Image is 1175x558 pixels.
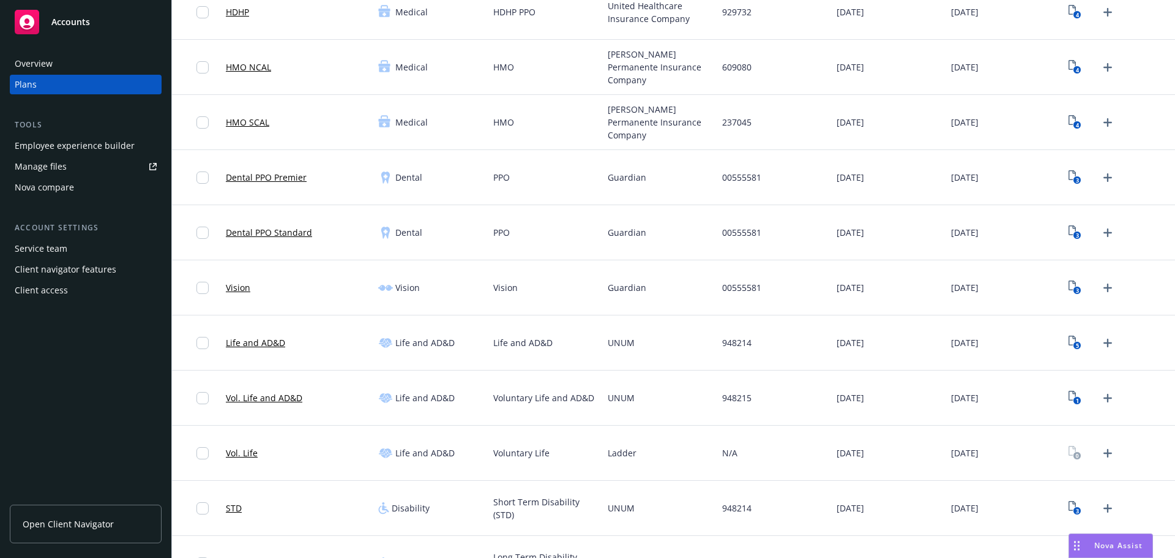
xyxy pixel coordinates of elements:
span: Medical [395,6,428,18]
span: [DATE] [951,6,979,18]
span: PPO [493,226,510,239]
span: [DATE] [837,6,864,18]
a: Upload Plan Documents [1098,499,1117,518]
text: 3 [1076,232,1079,239]
span: PPO [493,171,510,184]
text: 5 [1076,342,1079,350]
a: Plans [10,75,162,94]
div: Overview [15,54,53,74]
a: Upload Plan Documents [1098,113,1117,132]
div: Account settings [10,222,162,234]
span: 948214 [722,502,752,515]
span: [DATE] [837,61,864,74]
a: Overview [10,54,162,74]
input: Toggle Row Selected [196,6,209,18]
a: View Plan Documents [1065,113,1085,132]
a: View Plan Documents [1065,499,1085,518]
a: HDHP [226,6,249,18]
span: [DATE] [837,391,864,404]
input: Toggle Row Selected [196,392,209,404]
a: Vol. Life and AD&D [226,391,302,404]
span: N/A [722,447,737,459]
span: Guardian [608,171,646,184]
input: Toggle Row Selected [196,502,209,515]
span: [PERSON_NAME] Permanente Insurance Company [608,48,712,86]
a: View Plan Documents [1065,168,1085,187]
span: Open Client Navigator [23,518,114,530]
span: 948214 [722,336,752,349]
span: Life and AD&D [493,336,553,349]
span: [DATE] [951,61,979,74]
div: Client navigator features [15,260,116,279]
a: Dental PPO Premier [226,171,307,184]
span: [DATE] [951,391,979,404]
a: View Plan Documents [1065,278,1085,298]
input: Toggle Row Selected [196,61,209,74]
text: 3 [1076,287,1079,295]
span: Voluntary Life and AD&D [493,391,594,404]
a: Upload Plan Documents [1098,58,1117,77]
div: Employee experience builder [15,136,135,156]
a: Life and AD&D [226,336,285,349]
span: UNUM [608,336,635,349]
a: Upload Plan Documents [1098,223,1117,243]
input: Toggle Row Selected [196,172,209,184]
span: 00555581 [722,226,761,239]
span: Dental [395,171,422,184]
span: HMO [493,61,514,74]
a: View Plan Documents [1065,223,1085,243]
div: Manage files [15,157,67,176]
input: Toggle Row Selected [196,447,209,459]
span: [DATE] [951,502,979,515]
span: [DATE] [837,226,864,239]
a: Service team [10,239,162,258]
a: View Plan Documents [1065,388,1085,408]
span: Guardian [608,226,646,239]
span: Vision [395,281,420,294]
span: [DATE] [951,226,979,239]
a: HMO NCAL [226,61,271,74]
span: [DATE] [951,116,979,129]
a: View Plan Documents [1065,2,1085,22]
span: [DATE] [837,281,864,294]
span: [DATE] [837,336,864,349]
span: Vision [493,281,518,294]
a: Client navigator features [10,260,162,279]
span: Life and AD&D [395,447,455,459]
span: 00555581 [722,171,761,184]
span: Short Term Disability (STD) [493,496,598,521]
a: HMO SCAL [226,116,269,129]
a: Upload Plan Documents [1098,333,1117,353]
a: Employee experience builder [10,136,162,156]
span: Medical [395,61,428,74]
span: Nova Assist [1094,540,1143,551]
span: 609080 [722,61,752,74]
div: Tools [10,119,162,131]
text: 3 [1076,507,1079,515]
span: [DATE] [951,171,979,184]
input: Toggle Row Selected [196,337,209,349]
span: [PERSON_NAME] Permanente Insurance Company [608,103,712,141]
a: Upload Plan Documents [1098,388,1117,408]
a: STD [226,502,242,515]
a: Dental PPO Standard [226,226,312,239]
div: Nova compare [15,178,74,197]
input: Toggle Row Selected [196,282,209,294]
div: Plans [15,75,37,94]
a: View Plan Documents [1065,58,1085,77]
span: 929732 [722,6,752,18]
a: Upload Plan Documents [1098,2,1117,22]
a: Manage files [10,157,162,176]
span: Disability [392,502,430,515]
button: Nova Assist [1069,533,1153,558]
span: [DATE] [837,447,864,459]
span: [DATE] [837,171,864,184]
span: Life and AD&D [395,336,455,349]
span: [DATE] [837,502,864,515]
a: Upload Plan Documents [1098,278,1117,298]
span: [DATE] [837,116,864,129]
text: 4 [1076,121,1079,129]
span: UNUM [608,502,635,515]
span: Accounts [51,17,90,27]
span: HMO [493,116,514,129]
